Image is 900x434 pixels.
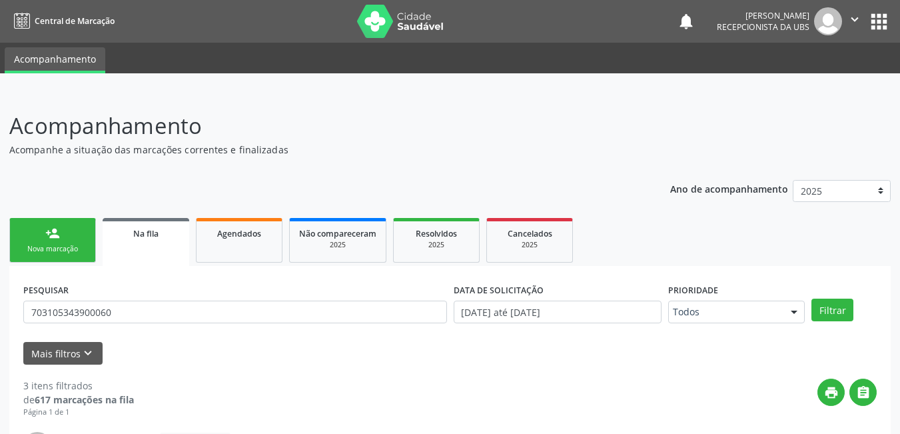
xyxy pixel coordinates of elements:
div: 3 itens filtrados [23,379,134,393]
label: Prioridade [668,280,718,301]
img: img [814,7,842,35]
i: print [824,385,839,400]
label: PESQUISAR [23,280,69,301]
div: person_add [45,226,60,241]
span: Recepcionista da UBS [717,21,809,33]
button: print [817,379,845,406]
i:  [856,385,871,400]
button:  [842,7,867,35]
p: Ano de acompanhamento [670,180,788,197]
strong: 617 marcações na fila [35,393,134,406]
span: Resolvidos [416,228,457,239]
button: Filtrar [811,299,853,321]
span: Todos [673,305,777,319]
span: Não compareceram [299,228,376,239]
div: 2025 [496,240,563,250]
button: apps [867,10,891,33]
span: Na fila [133,228,159,239]
button: notifications [677,12,695,31]
input: Nome, CNS [23,301,447,323]
i:  [847,12,862,27]
a: Acompanhamento [5,47,105,73]
input: Selecione um intervalo [454,301,662,323]
div: Página 1 de 1 [23,407,134,418]
a: Central de Marcação [9,10,115,32]
span: Agendados [217,228,261,239]
span: Central de Marcação [35,15,115,27]
span: Cancelados [508,228,552,239]
div: [PERSON_NAME] [717,10,809,21]
i: keyboard_arrow_down [81,346,95,361]
div: 2025 [299,240,376,250]
div: Nova marcação [19,244,86,254]
button: Mais filtroskeyboard_arrow_down [23,342,103,365]
div: de [23,393,134,407]
p: Acompanhamento [9,109,626,143]
p: Acompanhe a situação das marcações correntes e finalizadas [9,143,626,157]
label: DATA DE SOLICITAÇÃO [454,280,544,301]
button:  [849,379,877,406]
div: 2025 [403,240,470,250]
